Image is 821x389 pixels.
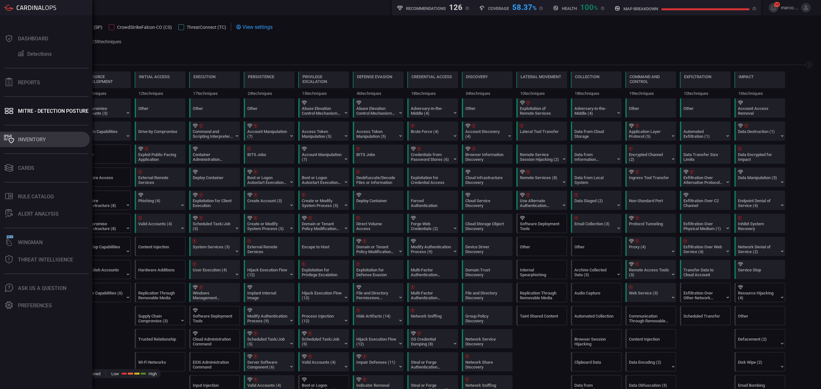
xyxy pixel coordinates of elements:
div: Brute Force (4) [411,129,451,139]
div: Data Transfer Size Limits [683,152,724,162]
div: T1566: Phishing [135,191,185,210]
div: T1190: Exploit Public-Facing Application [135,145,185,164]
div: Ingress Tool Transfer [629,175,669,185]
div: Use Alternate Authentication Material (4) [520,198,560,208]
div: T1083: File and Directory Discovery [462,283,512,302]
div: T1217: Browser Information Discovery [462,145,512,164]
div: T1650: Acquire Access (Not covered) [80,168,131,187]
div: T1606: Forge Web Credentials [407,214,458,233]
div: T1498: Network Denial of Service [734,237,785,256]
div: T1564: Hide Artifacts [353,306,403,325]
div: 10 techniques [680,88,731,98]
div: T1136: Create Account [244,191,294,210]
div: T1573: Encrypted Channel [625,145,676,164]
div: T1659: Content Injection (Not covered) [135,237,185,256]
div: 58.37 [512,3,537,11]
div: T1562: Impair Defenses [353,352,403,371]
div: T1499: Endpoint Denial of Service [734,191,785,210]
div: Other [629,106,669,116]
div: T1489: Service Stop [734,260,785,279]
div: 18 techniques [407,88,458,98]
h5: map breakdown [623,6,658,11]
div: T1570: Lateral Tool Transfer [516,121,567,141]
div: T1111: Multi-Factor Authentication Interception [407,260,458,279]
div: Initial Access [139,74,170,79]
div: Remote Service Session Hijacking (2) [520,152,560,162]
div: T1649: Steal or Forge Authentication Certificates [407,352,458,371]
div: T1114: Email Collection [571,214,622,233]
div: T1133: External Remote Services [244,237,294,256]
div: Non-Standard Port [629,198,669,208]
div: TA0042: Resource Development [80,71,131,98]
div: Remote Services (8) [520,175,560,185]
div: 19 techniques [625,88,676,98]
div: T1587: Develop Capabilities (Not covered) [80,237,131,256]
div: Other [193,106,233,116]
div: T1611: Escape to Host [298,237,349,256]
div: Account Discovery (4) [465,129,505,139]
div: T1197: BITS Jobs [353,145,403,164]
div: T1197: BITS Jobs [244,145,294,164]
div: Resource Development [84,74,127,84]
div: MITRE - Detection Posture [18,108,89,114]
div: T1484: Domain or Tenant Policy Modification [298,214,349,233]
div: Access Token Manipulation (5) [356,129,396,139]
div: T1132: Data Encoding (Not covered) [625,352,676,371]
span: marco.[PERSON_NAME] [781,5,799,10]
div: Deobfuscate/Decode Files or Information [356,175,396,185]
div: Persistence [248,74,274,79]
div: T1006: Direct Volume Access [353,214,403,233]
div: T1669: Wi-Fi Networks (Not covered) [135,352,185,371]
div: Threat Intelligence [18,257,73,263]
div: Adversary-in-the-Middle (4) [411,106,451,116]
div: Command and Scripting Interpreter (12) [193,129,233,139]
div: Phishing (4) [138,198,178,208]
div: 18 techniques [571,88,622,98]
div: T1484: Domain or Tenant Policy Modification [353,237,403,256]
div: T1090: Proxy [625,237,676,256]
div: T1482: Domain Trust Discovery [462,260,512,279]
div: Wingman [18,239,43,245]
span: 15 [774,2,780,7]
div: Other (Not covered) [516,237,567,256]
div: Forge Web Credentials (2) [411,221,451,231]
div: T1556: Modify Authentication Process [244,306,294,325]
div: Other [244,98,294,118]
div: TA0007: Discovery [462,71,512,98]
div: T1212: Exploitation for Credential Access [407,168,458,187]
div: Inventory [18,137,46,143]
div: TA0006: Credential Access [407,71,458,98]
div: Other [247,106,287,116]
div: T1557: Adversary-in-the-Middle [407,98,458,118]
div: Reports [18,79,40,86]
div: Lateral Movement [521,74,561,79]
div: T1185: Browser Session Hijacking (Not covered) [571,329,622,348]
div: T1105: Ingress Tool Transfer [625,168,676,187]
div: Other (Not covered) [734,306,785,325]
div: Access Token Manipulation (5) [302,129,342,139]
div: Execution [193,74,216,79]
div: T1496: Resource Hijacking [734,283,785,302]
div: T1203: Exploitation for Client Execution [189,191,240,210]
div: T1550: Use Alternate Authentication Material [516,191,567,210]
div: Automated Exfiltration (1) [683,129,724,139]
div: Other [625,98,676,118]
div: T1543: Create or Modify System Process [298,191,349,210]
div: T1557: Adversary-in-the-Middle [571,98,622,118]
div: T1074: Data Staged [571,191,622,210]
div: T1610: Deploy Container [353,191,403,210]
div: Cloud Service Discovery [465,198,505,208]
div: T1134: Access Token Manipulation [298,121,349,141]
div: T1187: Forced Authentication [407,191,458,210]
div: Acquire Access [84,175,124,185]
div: T1585: Establish Accounts (Not covered) [80,260,131,279]
div: T1021: Remote Services [516,168,567,187]
div: T1204: User Execution [189,260,240,279]
div: T1548: Abuse Elevation Control Mechanism [353,98,403,118]
div: T1547: Boot or Logon Autostart Execution [244,168,294,187]
div: Obtain Capabilities (7) [84,129,124,139]
div: ALERT ANALYSIS [18,211,59,217]
div: T1547: Boot or Logon Autostart Execution [298,168,349,187]
div: T1530: Data from Cloud Storage [571,121,622,141]
div: T1490: Inhibit System Recovery [734,214,785,233]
